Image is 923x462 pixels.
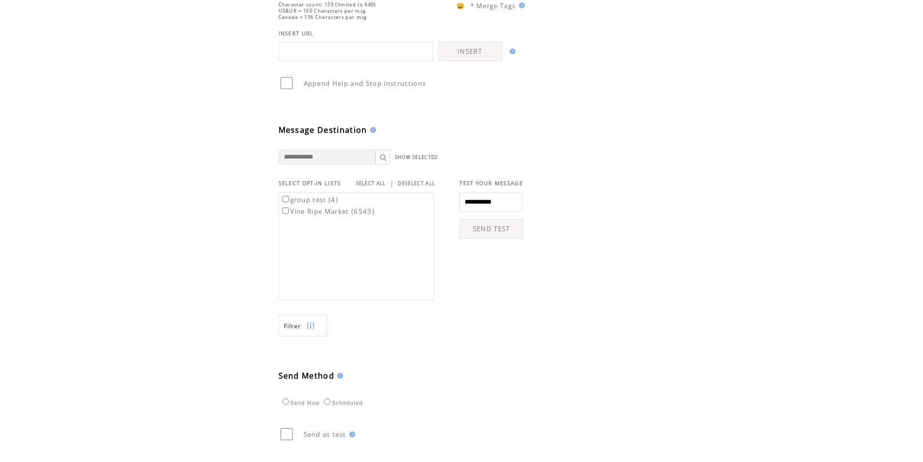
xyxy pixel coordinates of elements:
[282,196,289,202] input: group test (4)
[279,14,367,20] span: Canada = 136 Characters per msg
[279,30,314,37] span: INSERT URL
[281,195,339,204] label: group test (4)
[324,398,330,405] input: Scheduled
[304,430,346,439] span: Send as test
[356,180,386,187] a: SELECT ALL
[304,79,426,88] span: Append Help and Stop instructions
[470,1,516,10] span: * Merge Tags
[516,2,525,8] img: help.gif
[282,207,289,214] input: Vine Ripe Market (6543)
[279,315,327,336] a: Filter
[507,48,516,54] img: help.gif
[459,180,523,187] span: TEST YOUR MESSAGE
[456,1,465,10] span: 😀
[334,373,343,379] img: help.gif
[398,180,435,187] a: DESELECT ALL
[279,125,367,135] span: Message Destination
[279,180,341,187] span: SELECT OPT-IN LISTS
[281,207,375,216] label: Vine Ripe Market (6543)
[306,315,315,337] img: filters.png
[284,322,301,330] span: Show filters
[390,179,394,188] span: |
[346,431,355,437] img: help.gif
[279,8,366,14] span: US&UK = 160 Characters per msg
[395,154,438,160] a: SHOW SELECTED
[279,1,376,8] span: Character count: 159 (limited to 640)
[459,219,523,239] a: SEND TEST
[282,398,289,405] input: Send Now
[280,400,320,406] label: Send Now
[322,400,363,406] label: Scheduled
[279,370,335,381] span: Send Method
[438,42,502,61] a: INSERT
[367,127,376,133] img: help.gif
